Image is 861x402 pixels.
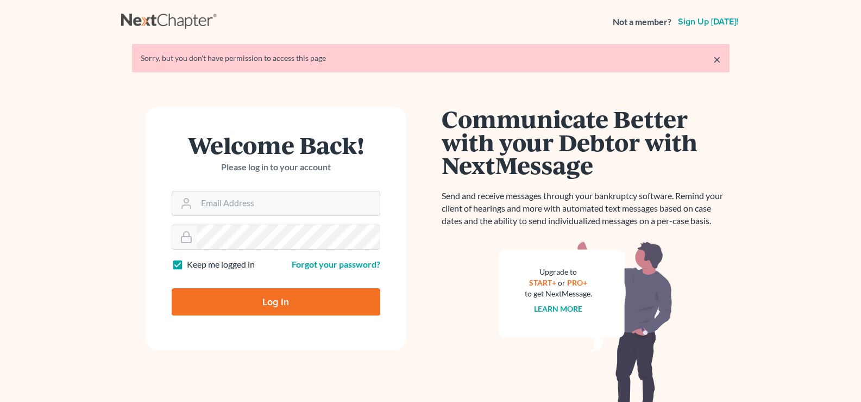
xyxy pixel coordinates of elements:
a: Forgot your password? [292,259,380,269]
div: Upgrade to [525,267,592,277]
label: Keep me logged in [187,258,255,271]
p: Send and receive messages through your bankruptcy software. Remind your client of hearings and mo... [442,190,730,227]
p: Please log in to your account [172,161,380,174]
a: Sign up [DATE]! [676,17,740,26]
h1: Welcome Back! [172,133,380,157]
a: Learn more [534,304,582,313]
div: Sorry, but you don't have permission to access this page [141,53,721,64]
a: START+ [529,278,556,287]
strong: Not a member? [613,16,671,28]
a: PRO+ [567,278,587,287]
input: Email Address [197,191,380,215]
h1: Communicate Better with your Debtor with NextMessage [442,107,730,177]
input: Log In [172,288,380,316]
span: or [558,278,565,287]
a: × [713,53,721,66]
div: to get NextMessage. [525,288,592,299]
